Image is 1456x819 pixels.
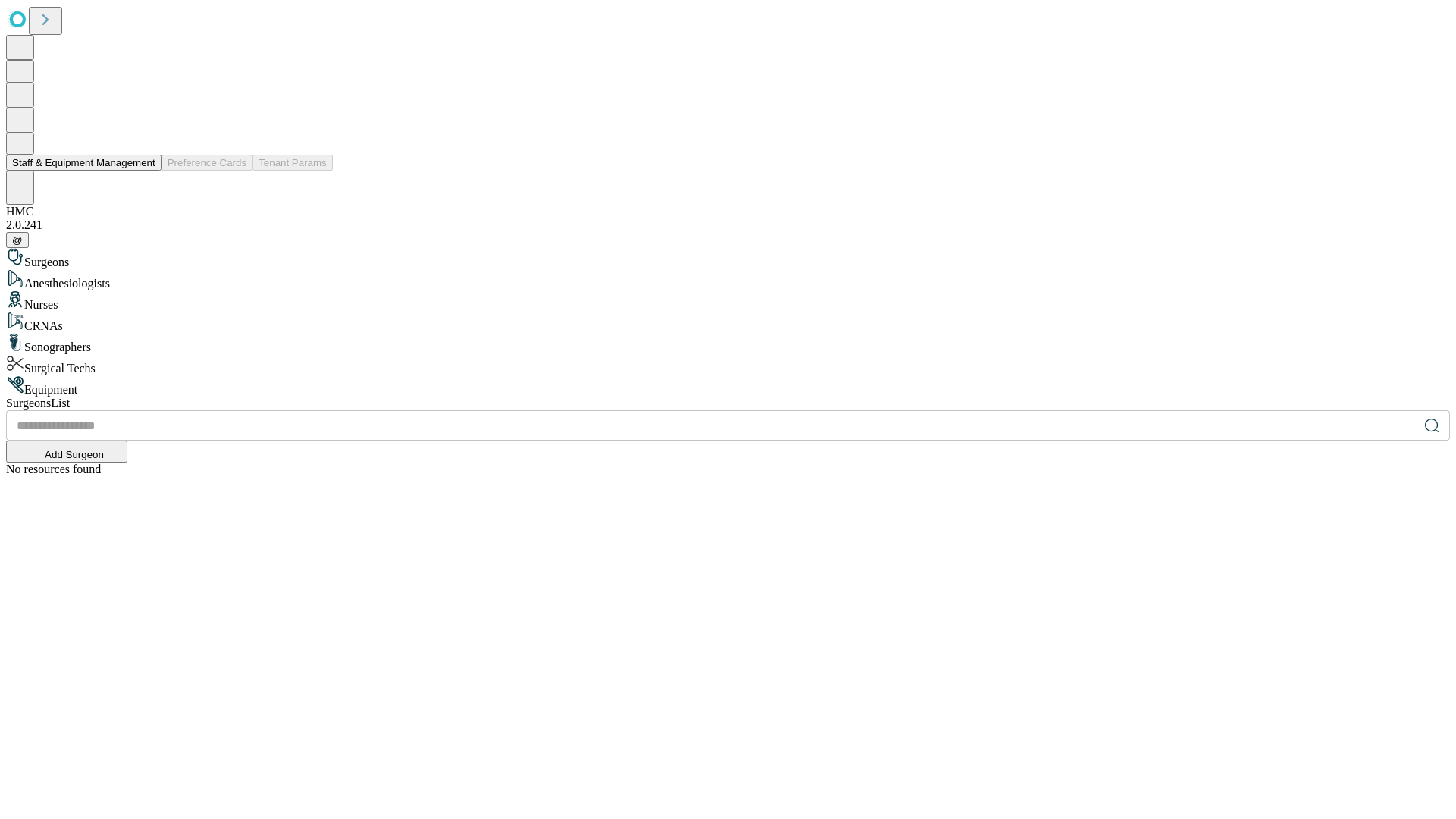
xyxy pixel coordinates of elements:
[6,397,1450,410] div: Surgeons List
[6,218,1450,232] div: 2.0.241
[6,375,1450,397] div: Equipment
[6,155,162,171] button: Staff & Equipment Management
[6,269,1450,290] div: Anesthesiologists
[6,463,1450,476] div: No resources found
[6,354,1450,375] div: Surgical Techs
[6,205,1450,218] div: HMC
[6,441,127,463] button: Add Surgeon
[6,232,29,248] button: @
[45,449,104,460] span: Add Surgeon
[162,155,253,171] button: Preference Cards
[6,290,1450,312] div: Nurses
[12,234,23,246] span: @
[6,333,1450,354] div: Sonographers
[6,248,1450,269] div: Surgeons
[6,312,1450,333] div: CRNAs
[253,155,333,171] button: Tenant Params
